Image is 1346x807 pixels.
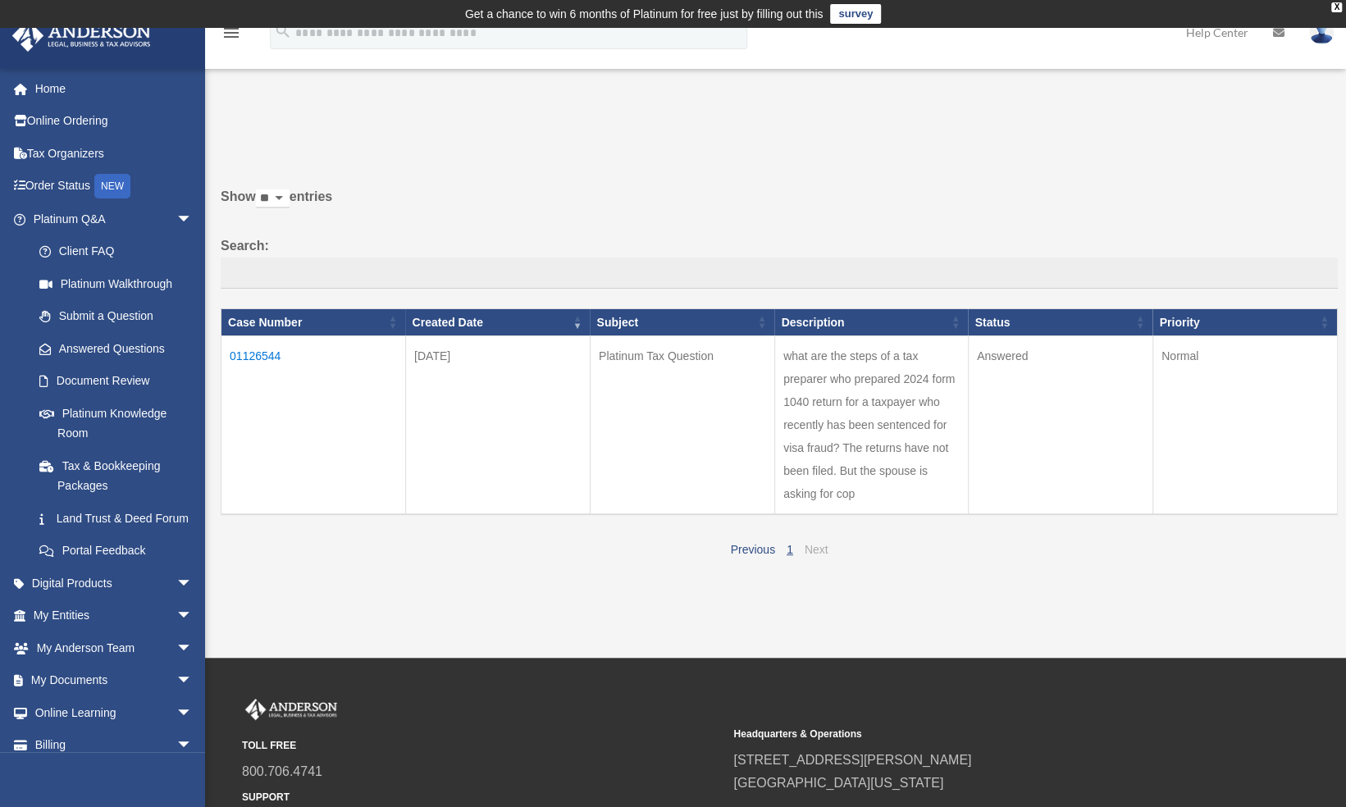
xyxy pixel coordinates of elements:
a: Online Learningarrow_drop_down [11,696,217,729]
span: arrow_drop_down [176,696,209,730]
th: Status: activate to sort column ascending [968,308,1152,336]
span: arrow_drop_down [176,600,209,633]
a: Billingarrow_drop_down [11,729,217,762]
div: Get a chance to win 6 months of Platinum for free just by filling out this [465,4,824,24]
span: arrow_drop_down [176,631,209,665]
td: what are the steps of a tax preparer who prepared 2024 form 1040 return for a taxpayer who recent... [774,336,968,515]
a: Portal Feedback [23,535,209,568]
a: Submit a Question [23,300,209,333]
a: [STREET_ADDRESS][PERSON_NAME] [733,753,971,767]
a: Document Review [23,365,209,398]
a: Next [805,543,828,556]
input: Search: [221,258,1338,289]
a: Order StatusNEW [11,170,217,203]
div: NEW [94,174,130,198]
a: menu [221,29,241,43]
th: Priority: activate to sort column ascending [1152,308,1337,336]
img: User Pic [1309,21,1334,44]
div: close [1331,2,1342,12]
th: Created Date: activate to sort column ascending [405,308,590,336]
a: My Anderson Teamarrow_drop_down [11,631,217,664]
a: Digital Productsarrow_drop_down [11,567,217,600]
small: SUPPORT [242,789,722,806]
label: Show entries [221,185,1338,225]
span: arrow_drop_down [176,567,209,600]
a: Client FAQ [23,235,209,268]
a: Answered Questions [23,332,201,365]
a: Home [11,72,217,105]
a: Previous [730,543,774,556]
td: 01126544 [221,336,406,515]
a: 1 [787,543,793,556]
a: Tax & Bookkeeping Packages [23,449,209,502]
span: arrow_drop_down [176,203,209,236]
span: arrow_drop_down [176,664,209,698]
a: Tax Organizers [11,137,217,170]
a: Platinum Knowledge Room [23,397,209,449]
th: Case Number: activate to sort column ascending [221,308,406,336]
i: search [274,22,292,40]
a: Online Ordering [11,105,217,138]
a: [GEOGRAPHIC_DATA][US_STATE] [733,776,943,790]
span: arrow_drop_down [176,729,209,763]
td: [DATE] [405,336,590,515]
i: menu [221,23,241,43]
td: Answered [968,336,1152,515]
td: Platinum Tax Question [590,336,774,515]
img: Anderson Advisors Platinum Portal [7,20,156,52]
small: TOLL FREE [242,737,722,755]
a: Platinum Q&Aarrow_drop_down [11,203,209,235]
a: 800.706.4741 [242,764,322,778]
a: My Entitiesarrow_drop_down [11,600,217,632]
img: Anderson Advisors Platinum Portal [242,699,340,720]
td: Normal [1152,336,1337,515]
a: survey [830,4,881,24]
select: Showentries [256,189,290,208]
a: Platinum Walkthrough [23,267,209,300]
th: Subject: activate to sort column ascending [590,308,774,336]
a: Land Trust & Deed Forum [23,502,209,535]
label: Search: [221,235,1338,289]
a: My Documentsarrow_drop_down [11,664,217,697]
th: Description: activate to sort column ascending [774,308,968,336]
small: Headquarters & Operations [733,726,1213,743]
